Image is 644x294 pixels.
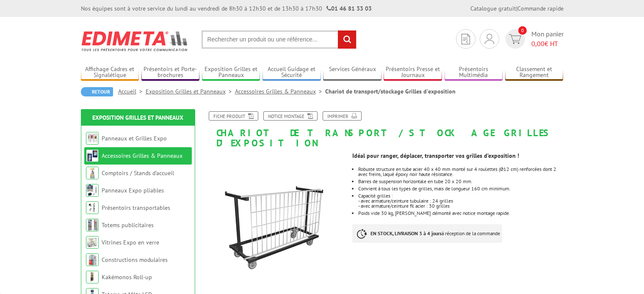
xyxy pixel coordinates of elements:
a: Exposition Grilles et Panneaux [146,88,235,95]
a: Fiche produit [209,111,258,121]
a: Présentoirs Multimédia [445,66,503,80]
li: Robuste structure en tube acier 40 x 40 mm monté sur 4 roulettes (Ø12 cm) renforcées dont 2 avec ... [358,167,563,177]
img: Kakémonos Roll-up [86,271,99,283]
a: Classement et Rangement [505,66,564,80]
a: Comptoirs / Stands d'accueil [102,169,174,177]
a: Présentoirs et Porte-brochures [141,66,200,80]
img: Accessoires Grilles & Panneaux [86,149,99,162]
img: devis rapide [485,34,494,44]
a: Accueil [118,88,146,95]
div: Nos équipes sont à votre service du lundi au vendredi de 8h30 à 12h30 et de 13h30 à 17h30 [81,4,372,13]
p: à réception de la commande [352,224,502,243]
strong: EN STOCK, LIVRAISON 3 à 4 jours [370,230,442,236]
img: Totems publicitaires [86,219,99,231]
a: devis rapide 0 Mon panier 0,00€ HT [503,29,564,49]
a: Retour [81,87,113,96]
a: Constructions modulaires [102,256,168,264]
li: Convient à tous les types de grilles, mais de longueur 160 cm minimum. [358,186,563,191]
img: devis rapide [509,34,521,44]
a: Services Généraux [323,66,381,80]
h1: Chariot de transport/stockage Grilles d'exposition [197,111,570,148]
span: € HT [531,39,564,49]
a: Vitrines Expo en verre [102,239,159,246]
a: Totems publicitaires [102,221,154,229]
img: Panneaux et Grilles Expo [86,132,99,145]
img: Edimeta [81,25,189,57]
a: Accessoires Grilles & Panneaux [102,152,182,159]
a: Panneaux Expo pliables [102,187,164,194]
a: Présentoirs transportables [102,204,170,212]
img: Panneaux Expo pliables [86,184,99,197]
a: Présentoirs Presse et Journaux [384,66,442,80]
span: 0,00 [531,39,544,48]
a: Commande rapide [517,5,564,12]
span: Mon panier [531,29,564,49]
li: Capacité grilles : - avec armature/ceinture tubulaire : 24 grilles - avec armature/ceinture fil a... [358,193,563,209]
img: Présentoirs transportables [86,201,99,214]
a: Exposition Grilles et Panneaux [92,114,183,121]
strong: Idéal pour ranger, déplacer, transporter vos grilles d’exposition ! [352,152,519,159]
input: rechercher [338,30,356,49]
img: Comptoirs / Stands d'accueil [86,167,99,179]
input: Rechercher un produit ou une référence... [202,30,357,49]
a: Catalogue gratuit [470,5,516,12]
span: 0 [518,26,527,35]
a: Notice Montage [263,111,318,121]
a: Affichage Cadres et Signalétique [81,66,139,80]
li: Barres de suspension horizontale en tube 20 x 20 mm. [358,179,563,184]
div: | [470,4,564,13]
a: Accueil Guidage et Sécurité [263,66,321,80]
img: Vitrines Expo en verre [86,236,99,249]
a: Panneaux et Grilles Expo [102,135,167,142]
img: devis rapide [462,34,470,44]
li: Chariot de transport/stockage Grilles d'exposition [325,87,456,96]
a: Exposition Grilles et Panneaux [202,66,260,80]
strong: 01 46 81 33 03 [326,5,372,12]
a: Imprimer [323,111,362,121]
a: Kakémonos Roll-up [102,273,152,281]
img: Constructions modulaires [86,253,99,266]
a: Accessoires Grilles & Panneaux [235,88,325,95]
li: Poids vide 30 kg, [PERSON_NAME] démonté avec notice montage rapide. [358,211,563,216]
